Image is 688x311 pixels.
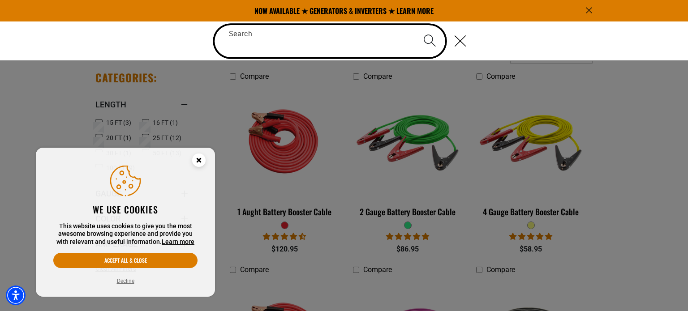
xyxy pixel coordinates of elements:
div: Accessibility Menu [6,285,26,305]
p: This website uses cookies to give you the most awesome browsing experience and provide you with r... [53,222,198,246]
button: Accept all & close [53,253,198,268]
button: Decline [114,277,137,285]
a: This website uses cookies to give you the most awesome browsing experience and provide you with r... [162,238,194,245]
button: Close this option [183,148,215,175]
button: Close [446,25,474,56]
h2: We use cookies [53,204,198,215]
button: Search [414,25,445,56]
aside: Cookie Consent [36,148,215,297]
